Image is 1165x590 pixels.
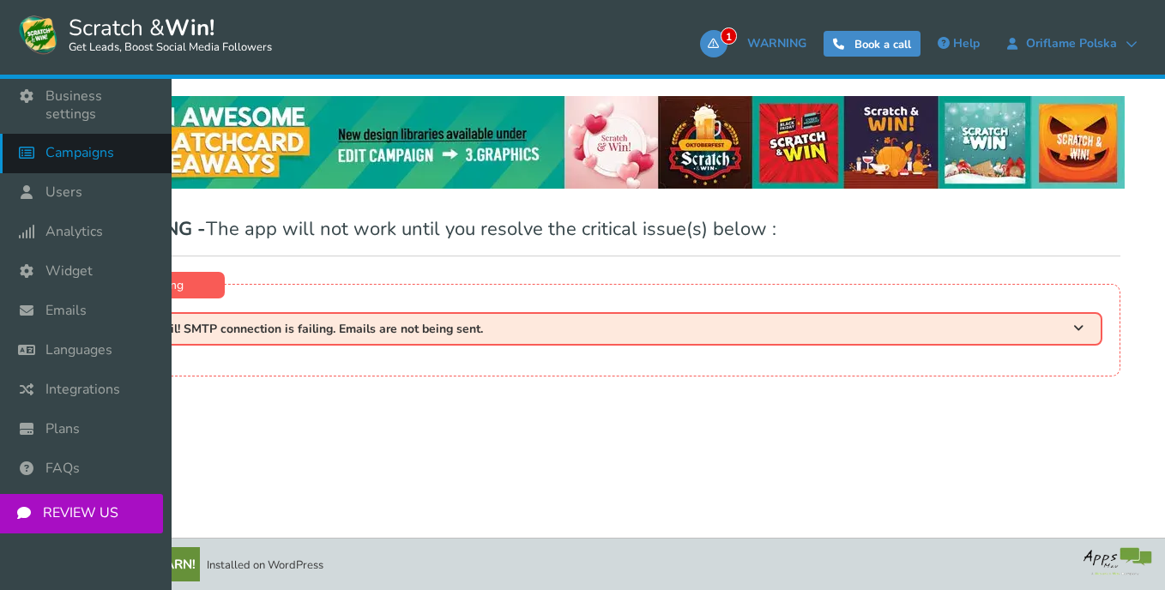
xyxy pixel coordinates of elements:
a: 1WARNING [700,30,815,57]
span: FAQs [45,460,80,478]
a: Book a call [824,31,921,57]
img: Scratch and Win [17,13,60,56]
h1: The app will not work until you resolve the critical issue(s) below : [100,220,1120,256]
img: bg_logo_foot.webp [1084,547,1152,575]
span: Oriflame Polska [1017,37,1126,51]
span: Plans [45,420,80,438]
span: Emails [45,302,87,320]
span: WARNING [747,35,806,51]
span: Installed on WordPress [207,557,323,573]
span: Languages [45,341,112,359]
span: Business settings [45,87,154,123]
span: Users [45,184,82,202]
span: Book a call [854,37,911,52]
span: Help [953,35,980,51]
strong: Win! [165,13,214,43]
span: Scratch & [60,13,272,56]
span: Fail! SMTP connection is failing. Emails are not being sent. [157,322,483,335]
span: REVIEW US [43,504,118,522]
a: Scratch &Win! Get Leads, Boost Social Media Followers [17,13,272,56]
span: 1 [721,27,737,45]
a: Help [929,30,988,57]
span: Analytics [45,223,103,241]
span: Integrations [45,381,120,399]
span: Widget [45,262,93,280]
small: Get Leads, Boost Social Media Followers [69,41,272,55]
span: Campaigns [45,144,114,162]
img: festival-poster-2020.webp [95,96,1125,189]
